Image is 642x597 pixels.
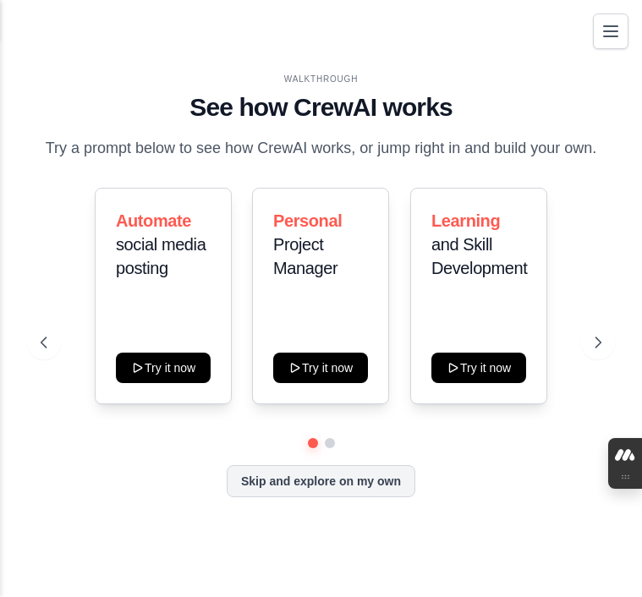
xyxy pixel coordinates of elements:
span: Personal [273,211,342,230]
h1: See how CrewAI works [41,92,601,123]
span: Automate [116,211,191,230]
p: Try a prompt below to see how CrewAI works, or jump right in and build your own. [41,136,601,161]
button: Try it now [431,353,526,383]
div: WALKTHROUGH [41,73,601,85]
button: Toggle navigation [593,14,628,49]
span: Learning [431,211,500,230]
button: Skip and explore on my own [227,465,415,497]
span: and Skill Development [431,235,527,277]
button: Try it now [273,353,368,383]
span: Project Manager [273,235,337,277]
span: social media posting [116,235,206,277]
button: Try it now [116,353,211,383]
